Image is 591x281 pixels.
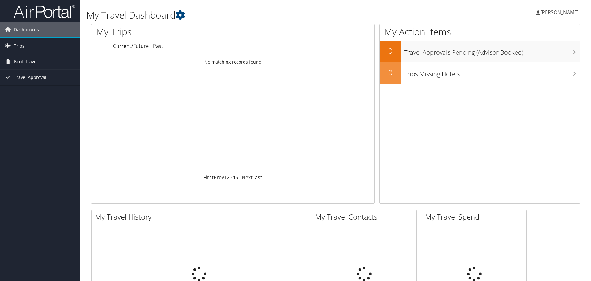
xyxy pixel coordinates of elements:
a: 1 [224,174,227,181]
a: 3 [230,174,232,181]
a: Past [153,43,163,49]
a: First [203,174,214,181]
h2: My Travel Contacts [315,212,416,222]
img: airportal-logo.png [14,4,75,19]
a: 2 [227,174,230,181]
span: … [238,174,242,181]
a: 0Travel Approvals Pending (Advisor Booked) [380,41,580,62]
h2: 0 [380,67,401,78]
h2: 0 [380,46,401,56]
a: [PERSON_NAME] [536,3,585,22]
a: Current/Future [113,43,149,49]
h1: My Action Items [380,25,580,38]
span: Travel Approval [14,70,46,85]
h2: My Travel Spend [425,212,526,222]
a: Last [253,174,262,181]
td: No matching records found [91,56,374,68]
a: 0Trips Missing Hotels [380,62,580,84]
a: Prev [214,174,224,181]
h3: Travel Approvals Pending (Advisor Booked) [404,45,580,57]
h3: Trips Missing Hotels [404,67,580,78]
span: Trips [14,38,24,54]
h1: My Travel Dashboard [87,9,419,22]
span: Book Travel [14,54,38,69]
a: 4 [232,174,235,181]
h1: My Trips [96,25,252,38]
a: Next [242,174,253,181]
a: 5 [235,174,238,181]
span: Dashboards [14,22,39,37]
span: [PERSON_NAME] [540,9,579,16]
h2: My Travel History [95,212,306,222]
